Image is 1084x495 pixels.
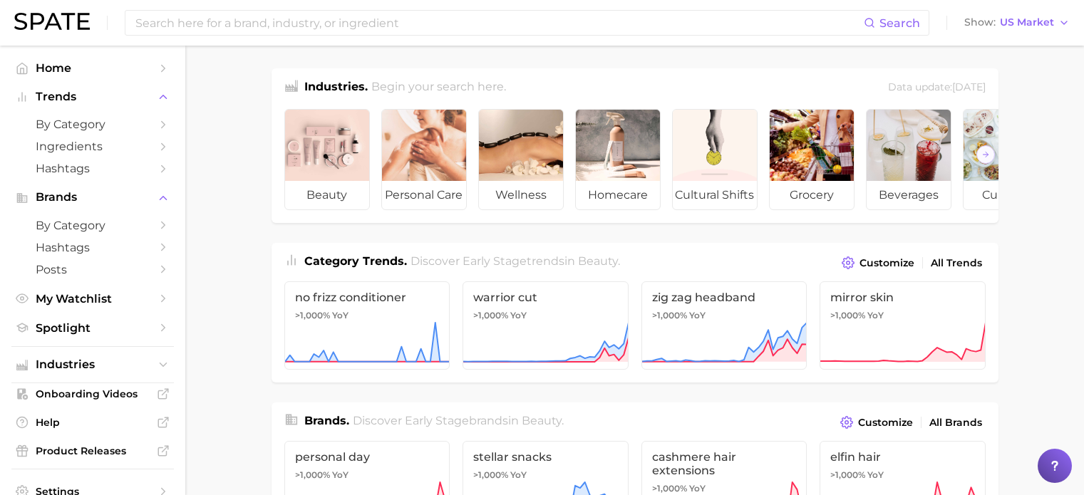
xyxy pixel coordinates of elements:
[11,187,174,208] button: Brands
[11,412,174,433] a: Help
[463,281,629,370] a: warrior cut>1,000% YoY
[36,358,150,371] span: Industries
[36,292,150,306] span: My Watchlist
[473,469,508,480] span: >1,000%
[830,310,865,321] span: >1,000%
[867,310,884,321] span: YoY
[284,109,370,210] a: beauty
[689,483,706,494] span: YoY
[11,383,174,405] a: Onboarding Videos
[36,61,150,75] span: Home
[652,291,797,304] span: zig zag headband
[382,181,466,209] span: personal care
[473,291,618,304] span: warrior cut
[473,450,618,464] span: stellar snacks
[134,11,864,35] input: Search here for a brand, industry, or ingredient
[652,450,797,477] span: cashmere hair extensions
[820,281,986,370] a: mirror skin>1,000% YoY
[36,416,150,429] span: Help
[36,140,150,153] span: Ingredients
[838,253,917,273] button: Customize
[304,414,349,427] span: Brands .
[931,257,982,269] span: All Trends
[295,310,330,321] span: >1,000%
[673,181,757,209] span: cultural shifts
[575,109,661,210] a: homecare
[36,162,150,175] span: Hashtags
[11,317,174,339] a: Spotlight
[867,181,951,209] span: beverages
[578,254,618,268] span: beauty
[478,109,564,210] a: wellness
[36,191,150,204] span: Brands
[411,254,620,268] span: Discover Early Stage trends in .
[381,109,467,210] a: personal care
[867,469,884,481] span: YoY
[332,469,349,481] span: YoY
[576,181,660,209] span: homecare
[371,78,506,98] h2: Begin your search here.
[11,86,174,108] button: Trends
[36,90,150,103] span: Trends
[929,417,982,429] span: All Brands
[353,414,564,427] span: Discover Early Stage brands in .
[963,109,1048,210] a: culinary
[926,413,986,432] a: All Brands
[11,259,174,281] a: Posts
[284,281,450,370] a: no frizz conditioner>1,000% YoY
[11,113,174,135] a: by Category
[1000,19,1054,26] span: US Market
[36,263,150,276] span: Posts
[304,254,407,268] span: Category Trends .
[11,135,174,157] a: Ingredients
[830,469,865,480] span: >1,000%
[964,181,1048,209] span: culinary
[14,13,90,30] img: SPATE
[11,288,174,310] a: My Watchlist
[11,354,174,375] button: Industries
[641,281,807,370] a: zig zag headband>1,000% YoY
[295,469,330,480] span: >1,000%
[964,19,996,26] span: Show
[11,214,174,236] a: by Category
[927,254,986,273] a: All Trends
[295,291,440,304] span: no frizz conditioner
[473,310,508,321] span: >1,000%
[510,310,527,321] span: YoY
[36,321,150,335] span: Spotlight
[11,57,174,79] a: Home
[510,469,527,481] span: YoY
[866,109,951,210] a: beverages
[36,219,150,232] span: by Category
[837,412,916,432] button: Customize
[672,109,758,210] a: cultural shifts
[879,16,920,30] span: Search
[888,78,986,98] div: Data update: [DATE]
[11,236,174,259] a: Hashtags
[652,310,687,321] span: >1,000%
[332,310,349,321] span: YoY
[479,181,563,209] span: wellness
[976,145,995,164] button: Scroll Right
[961,14,1073,32] button: ShowUS Market
[36,444,150,457] span: Product Releases
[36,118,150,131] span: by Category
[858,417,913,429] span: Customize
[11,440,174,462] a: Product Releases
[769,109,855,210] a: grocery
[830,291,975,304] span: mirror skin
[36,241,150,254] span: Hashtags
[770,181,854,209] span: grocery
[689,310,706,321] span: YoY
[285,181,369,209] span: beauty
[830,450,975,464] span: elfin hair
[304,78,368,98] h1: Industries.
[295,450,440,464] span: personal day
[11,157,174,179] a: Hashtags
[36,387,150,400] span: Onboarding Videos
[860,257,914,269] span: Customize
[522,414,562,427] span: beauty
[652,483,687,494] span: >1,000%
